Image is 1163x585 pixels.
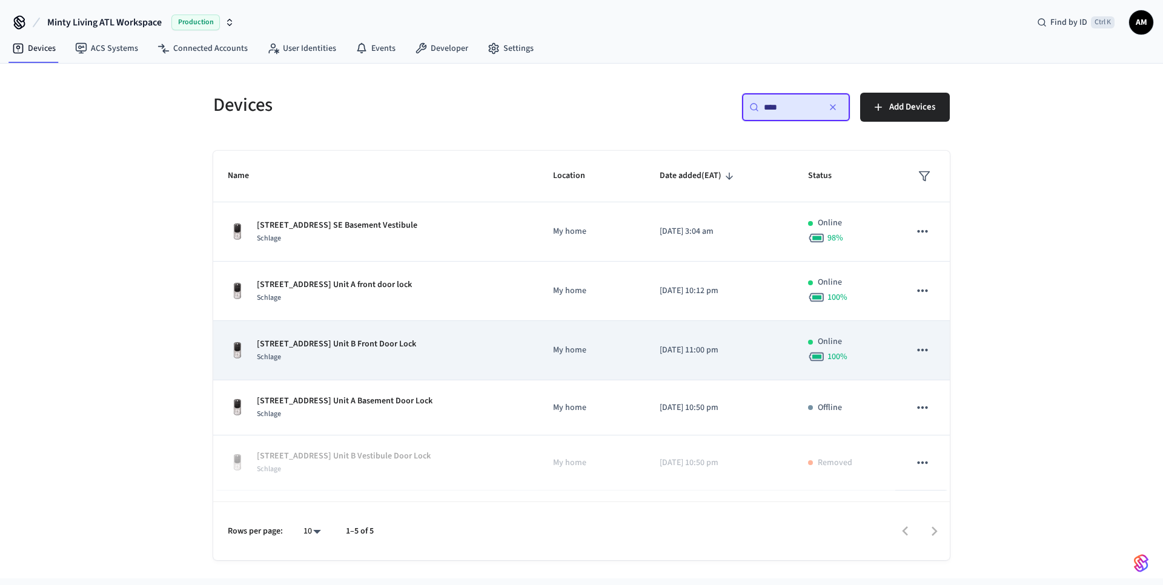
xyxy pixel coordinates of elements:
p: Online [818,276,842,289]
a: Connected Accounts [148,38,257,59]
p: Offline [818,402,842,414]
p: My home [553,402,631,414]
a: Developer [405,38,478,59]
p: 1–5 of 5 [346,525,374,538]
span: Schlage [257,464,281,474]
p: [DATE] 10:50 pm [660,402,779,414]
p: Removed [818,457,852,469]
span: Find by ID [1050,16,1087,28]
p: [DATE] 10:50 pm [660,457,779,469]
p: Online [818,217,842,230]
a: User Identities [257,38,346,59]
p: [DATE] 3:04 am [660,225,779,238]
p: [DATE] 11:00 pm [660,344,779,357]
div: Find by IDCtrl K [1027,12,1124,33]
p: [STREET_ADDRESS] Unit B Front Door Lock [257,338,416,351]
p: My home [553,457,631,469]
p: My home [553,344,631,357]
p: [DATE] 10:12 pm [660,285,779,297]
span: Status [808,167,847,185]
p: My home [553,285,631,297]
a: ACS Systems [65,38,148,59]
span: Ctrl K [1091,16,1115,28]
span: 100 % [827,351,847,363]
img: Yale Assure Touchscreen Wifi Smart Lock, Satin Nickel, Front [228,398,247,417]
span: Name [228,167,265,185]
p: My home [553,225,631,238]
p: [STREET_ADDRESS] Unit A Basement Door Lock [257,395,432,408]
span: Minty Living ATL Workspace [47,15,162,30]
img: SeamLogoGradient.69752ec5.svg [1134,554,1148,573]
span: Schlage [257,292,281,303]
span: Location [553,167,601,185]
span: 100 % [827,291,847,303]
span: Schlage [257,233,281,243]
img: Yale Assure Touchscreen Wifi Smart Lock, Satin Nickel, Front [228,453,247,472]
button: AM [1129,10,1153,35]
span: Date added(EAT) [660,167,737,185]
span: 98 % [827,232,843,244]
p: [STREET_ADDRESS] Unit B Vestibule Door Lock [257,450,431,463]
p: [STREET_ADDRESS] Unit A front door lock [257,279,412,291]
p: Online [818,335,842,348]
span: AM [1130,12,1152,33]
span: Schlage [257,409,281,419]
a: Events [346,38,405,59]
button: Add Devices [860,93,950,122]
table: sticky table [213,151,950,491]
span: Add Devices [889,99,935,115]
p: Rows per page: [228,525,283,538]
a: Settings [478,38,543,59]
a: Devices [2,38,65,59]
p: [STREET_ADDRESS] SE Basement Vestibule [257,219,417,232]
img: Yale Assure Touchscreen Wifi Smart Lock, Satin Nickel, Front [228,282,247,301]
div: 10 [297,523,326,540]
span: Schlage [257,352,281,362]
span: Production [171,15,220,30]
img: Yale Assure Touchscreen Wifi Smart Lock, Satin Nickel, Front [228,341,247,360]
img: Yale Assure Touchscreen Wifi Smart Lock, Satin Nickel, Front [228,222,247,242]
h5: Devices [213,93,574,117]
